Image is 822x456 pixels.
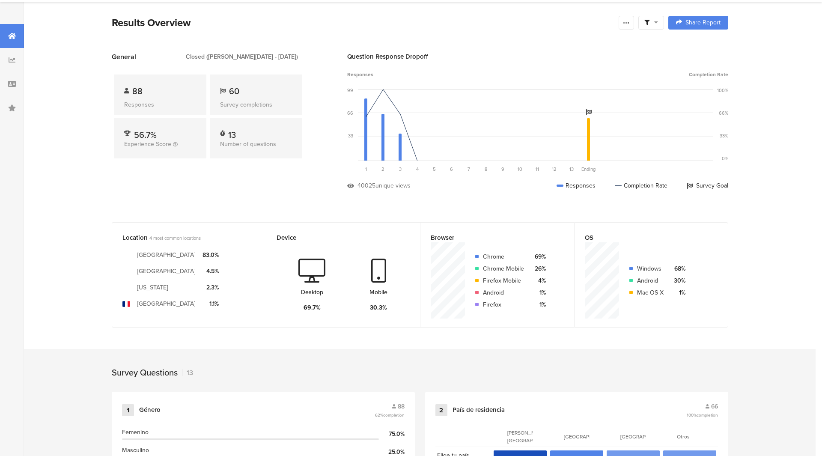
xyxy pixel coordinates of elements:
span: 60 [229,85,239,98]
section: Otros [677,433,703,441]
div: Survey completions [220,100,292,109]
span: Experience Score [124,140,171,149]
span: Responses [347,71,373,78]
span: 56.7% [134,128,157,141]
span: 2 [381,166,384,173]
span: 3 [399,166,402,173]
div: 1% [531,288,546,297]
div: 100% [717,87,728,94]
span: 6 [450,166,453,173]
div: 68% [670,264,685,273]
div: Responses [557,181,596,190]
span: Number of questions [220,140,276,149]
div: Survey Questions [112,366,178,379]
div: 66% [719,110,728,116]
div: Android [483,288,524,297]
div: [GEOGRAPHIC_DATA] [137,267,196,276]
div: 30% [670,276,685,285]
div: unique views [375,181,411,190]
i: Survey Goal [586,109,592,115]
div: 2.3% [203,283,219,292]
div: 69% [531,252,546,261]
div: Survey Goal [687,181,728,190]
div: [GEOGRAPHIC_DATA] [137,250,196,259]
div: Location [122,233,241,242]
section: [PERSON_NAME][GEOGRAPHIC_DATA] [507,429,533,444]
div: Firefox [483,300,524,309]
span: 5 [433,166,436,173]
div: 2 [435,404,447,416]
div: 4% [531,276,546,285]
div: 13 [182,368,193,378]
span: 88 [132,85,143,98]
div: Browser [431,233,550,242]
div: Responses [124,100,196,109]
div: Mac OS X [637,288,664,297]
div: Device [277,233,396,242]
span: 12 [552,166,557,173]
div: 1.1% [203,299,219,308]
div: [GEOGRAPHIC_DATA] [137,299,196,308]
div: Windows [637,264,664,273]
div: 1% [531,300,546,309]
div: Question Response Dropoff [347,52,728,61]
div: 13 [228,128,236,137]
section: [GEOGRAPHIC_DATA] [564,433,590,441]
span: completion [383,412,405,418]
span: completion [697,412,718,418]
div: 75.0% [379,429,405,438]
span: Completion Rate [689,71,728,78]
span: 88 [398,402,405,411]
span: 66 [711,402,718,411]
div: Completion Rate [615,181,667,190]
div: 4.5% [203,267,219,276]
div: 40025 [357,181,375,190]
div: Firefox Mobile [483,276,524,285]
div: 1 [122,404,134,416]
div: Mobile [369,288,387,297]
div: Género [139,406,161,414]
span: 4 most common locations [149,235,201,241]
div: 33% [720,132,728,139]
div: 26% [531,264,546,273]
span: 8 [485,166,487,173]
span: 100% [687,412,718,418]
div: OS [585,233,703,242]
span: 13 [569,166,574,173]
div: 0% [722,155,728,162]
div: 69.7% [304,303,321,312]
span: Masculino [122,446,149,455]
div: Chrome [483,252,524,261]
span: 4 [416,166,419,173]
div: Ending [580,166,597,173]
div: País de residencia [453,406,505,414]
span: 9 [501,166,504,173]
span: 1 [365,166,367,173]
span: 7 [468,166,470,173]
span: 11 [536,166,539,173]
div: 30.3% [370,303,387,312]
span: Share Report [685,20,721,26]
section: [GEOGRAPHIC_DATA] [620,433,646,441]
div: [US_STATE] [137,283,168,292]
div: 99 [347,87,353,94]
div: 33 [348,132,353,139]
span: General [112,52,136,62]
div: Results Overview [112,15,614,30]
div: Android [637,276,664,285]
div: 83.0% [203,250,219,259]
div: 66 [347,110,353,116]
div: 1% [670,288,685,297]
div: Desktop [301,288,323,297]
span: 62% [375,412,405,418]
div: Closed ([PERSON_NAME][DATE] - [DATE]) [186,52,298,61]
div: Chrome Mobile [483,264,524,273]
span: Femenino [122,428,149,437]
span: 10 [518,166,522,173]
